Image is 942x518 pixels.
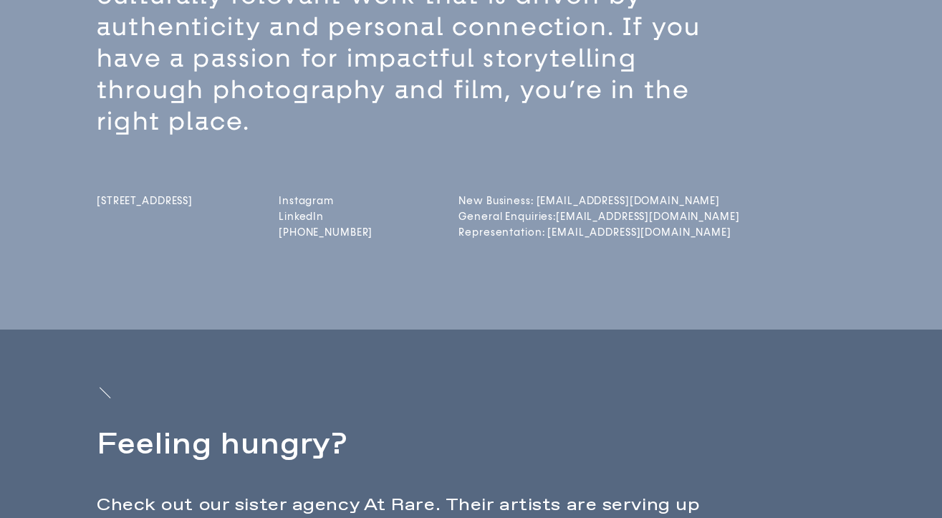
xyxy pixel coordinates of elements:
[97,424,733,467] h2: Feeling hungry?
[97,195,193,207] span: [STREET_ADDRESS]
[458,226,572,239] a: Representation: [EMAIL_ADDRESS][DOMAIN_NAME]
[279,195,373,207] a: Instagram
[458,211,572,223] a: General Enquiries:[EMAIL_ADDRESS][DOMAIN_NAME]
[279,211,373,223] a: LinkedIn
[279,226,373,239] a: [PHONE_NUMBER]
[458,195,572,207] a: New Business: [EMAIL_ADDRESS][DOMAIN_NAME]
[97,195,193,242] a: [STREET_ADDRESS]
